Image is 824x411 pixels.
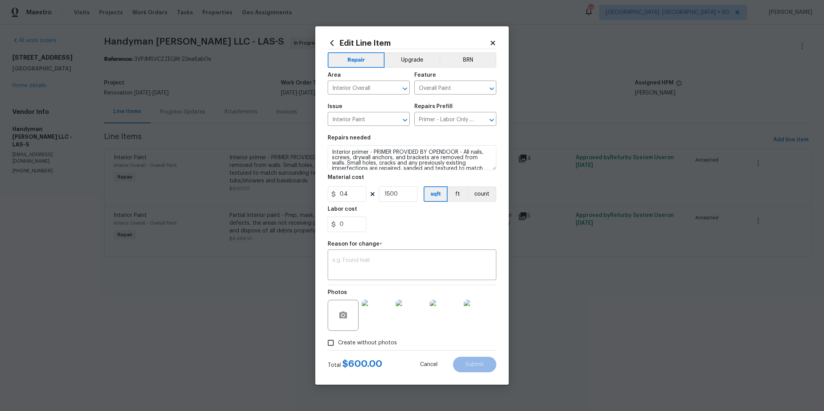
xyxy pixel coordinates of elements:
[328,135,371,141] h5: Repairs needed
[486,115,497,126] button: Open
[328,39,489,47] h2: Edit Line Item
[328,175,364,180] h5: Material cost
[414,104,453,109] h5: Repairs Prefill
[448,186,467,202] button: ft
[385,52,440,68] button: Upgrade
[328,145,496,170] textarea: Interior primer - PRIMER PROVIDED BY OPENDOOR - All nails, screws, drywall anchors, and brackets ...
[424,186,448,202] button: sqft
[414,72,436,78] h5: Feature
[439,52,496,68] button: BRN
[453,357,496,372] button: Submit
[328,290,347,295] h5: Photos
[328,72,341,78] h5: Area
[328,206,357,212] h5: Labor cost
[400,83,410,94] button: Open
[408,357,450,372] button: Cancel
[342,359,382,368] span: $ 600.00
[338,339,397,347] span: Create without photos
[328,241,380,247] h5: Reason for change
[400,115,410,126] button: Open
[486,83,497,94] button: Open
[420,362,438,368] span: Cancel
[328,360,382,369] div: Total
[465,362,484,368] span: Submit
[328,104,342,109] h5: Issue
[328,52,385,68] button: Repair
[467,186,496,202] button: count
